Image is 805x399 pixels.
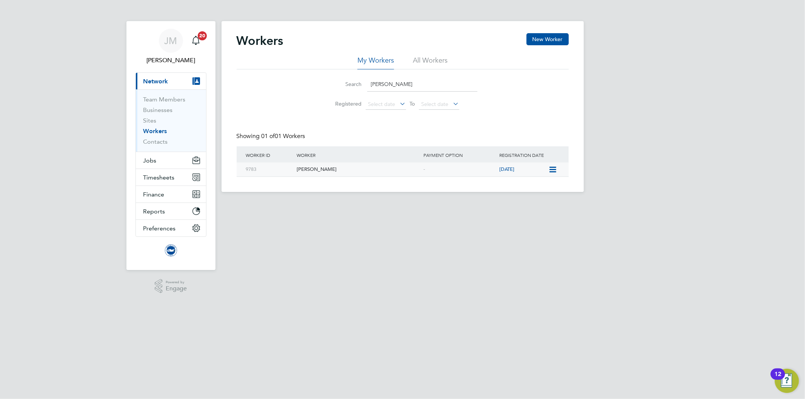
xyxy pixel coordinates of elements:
span: Jobs [143,157,157,164]
a: 20 [188,29,203,53]
span: Select date [368,101,396,107]
span: 01 Workers [262,132,305,140]
a: Go to home page [135,244,206,256]
button: Network [136,73,206,89]
img: brightonandhovealbion-logo-retina.png [165,244,177,256]
div: [PERSON_NAME] [295,163,422,176]
label: Search [328,81,362,87]
span: Finance [143,191,165,198]
li: My Workers [357,56,394,69]
span: 20 [198,31,207,40]
div: Worker ID [244,146,295,164]
span: Preferences [143,225,176,232]
button: Preferences [136,220,206,236]
span: Select date [422,101,449,107]
a: Workers [143,127,167,135]
a: Contacts [143,138,168,145]
a: 9783[PERSON_NAME]-[DATE] [244,162,548,169]
button: Reports [136,203,206,219]
span: JM [165,36,177,46]
button: Timesheets [136,169,206,186]
div: Network [136,89,206,152]
span: Network [143,78,168,85]
span: Jo Morris [135,56,206,65]
div: Worker [295,146,422,164]
button: Finance [136,186,206,203]
div: Registration Date [497,146,561,164]
span: To [408,99,417,109]
div: 9783 [244,163,295,176]
a: Sites [143,117,157,124]
div: 12 [774,374,781,384]
button: New Worker [526,33,569,45]
div: Payment Option [422,146,498,164]
button: Jobs [136,152,206,169]
button: Open Resource Center, 12 new notifications [775,369,799,393]
a: JM[PERSON_NAME] [135,29,206,65]
span: Timesheets [143,174,175,181]
div: Showing [237,132,307,140]
div: - [422,163,498,176]
span: [DATE] [499,166,514,172]
span: Engage [166,285,187,292]
label: Registered [328,100,362,107]
nav: Main navigation [126,21,215,270]
h2: Workers [237,33,283,48]
span: 01 of [262,132,275,140]
span: Reports [143,208,165,215]
li: All Workers [413,56,448,69]
input: Name, email or phone number [367,77,477,92]
a: Businesses [143,106,173,114]
a: Team Members [143,96,186,103]
a: Powered byEngage [155,279,187,293]
span: Powered by [166,279,187,285]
